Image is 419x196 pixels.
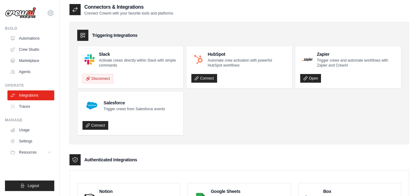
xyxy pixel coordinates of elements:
div: Build [5,26,54,31]
p: Trigger crews from Salesforce events [104,107,165,111]
h4: Notion [99,188,175,194]
a: Crew Studio [7,45,54,54]
button: Disconnect [82,74,113,83]
a: Open [300,74,321,83]
p: Automate crew activation with powerful HubSpot workflows [208,58,287,68]
a: Agents [7,67,54,77]
a: Connect [82,121,108,130]
img: Salesforce Logo [84,98,99,113]
h4: Slack [99,51,178,57]
img: Logo [5,7,36,19]
a: Automations [7,33,54,43]
h4: Google Sheets [211,188,286,194]
a: Connect [191,74,217,83]
button: Resources [7,147,54,157]
h4: Box [323,188,396,194]
span: Resources [19,150,37,155]
a: Traces [7,102,54,111]
img: HubSpot Logo [193,54,203,65]
h3: Triggering Integrations [92,32,137,38]
h3: Authenticated Integrations [84,157,137,163]
h4: Salesforce [104,100,165,106]
a: Integrations [7,90,54,100]
h2: Connectors & Integrations [84,3,173,11]
a: Settings [7,136,54,146]
h4: Zapier [317,51,396,57]
img: Slack Logo [84,54,95,64]
div: Operate [5,83,54,88]
p: Activate crews directly within Slack with simple commands [99,58,178,68]
img: Zapier Logo [302,58,313,61]
p: Trigger crews and automate workflows with Zapier and CrewAI [317,58,396,68]
a: Marketplace [7,56,54,66]
p: Connect CrewAI with your favorite tools and platforms [84,11,173,16]
h4: HubSpot [208,51,287,57]
div: Manage [5,118,54,123]
button: Logout [5,181,54,191]
a: Usage [7,125,54,135]
span: Logout [28,183,39,188]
